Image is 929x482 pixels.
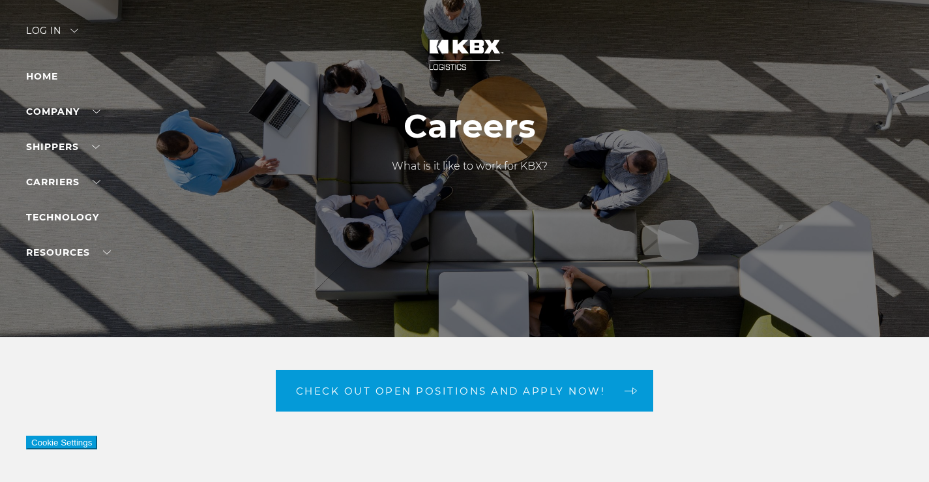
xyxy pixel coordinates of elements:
p: What is it like to work for KBX? [392,158,548,174]
h1: Careers [392,108,548,145]
a: Home [26,70,58,82]
a: Carriers [26,176,100,188]
button: Cookie Settings [26,436,97,449]
a: SHIPPERS [26,141,100,153]
a: Company [26,106,100,117]
a: Technology [26,211,99,223]
a: RESOURCES [26,247,111,258]
img: kbx logo [416,26,514,83]
div: Log in [26,26,78,45]
a: Check out open positions and apply now! arrow arrow [276,370,654,412]
span: Check out open positions and apply now! [296,386,606,396]
img: arrow [70,29,78,33]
